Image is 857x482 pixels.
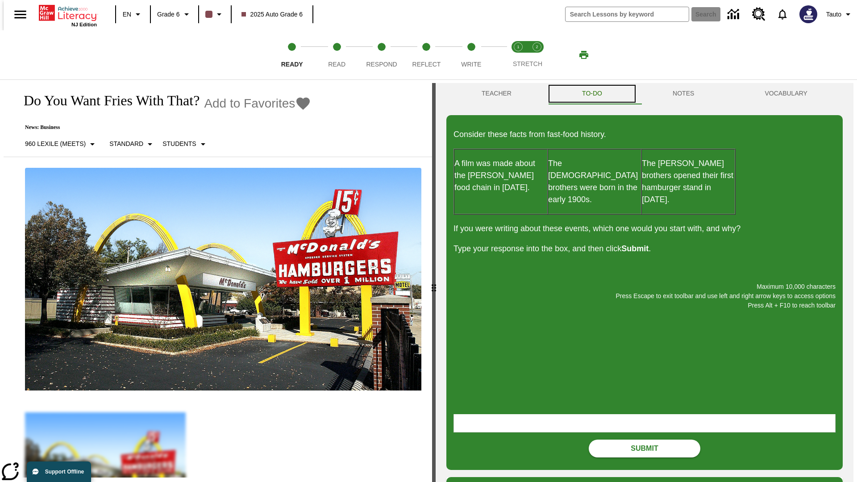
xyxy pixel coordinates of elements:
[453,243,836,255] p: Type your response into the box, and then click .
[266,30,318,79] button: Ready step 1 of 5
[446,83,547,104] button: Teacher
[202,6,228,22] button: Class color is dark brown. Change class color
[119,6,147,22] button: Language: EN, Select a language
[25,168,421,391] img: One of the first McDonald's stores, with the iconic red sign and golden arches.
[106,136,159,152] button: Scaffolds, Standard
[400,30,452,79] button: Reflect step 4 of 5
[311,30,362,79] button: Read step 2 of 5
[547,83,637,104] button: TO-DO
[14,92,200,109] h1: Do You Want Fries With That?
[157,10,180,19] span: Grade 6
[548,158,641,206] p: The [DEMOGRAPHIC_DATA] brothers were born in the early 1900s.
[7,1,33,28] button: Open side menu
[454,158,547,194] p: A film was made about the [PERSON_NAME] food chain in [DATE].
[453,291,836,301] p: Press Escape to exit toolbar and use left and right arrow keys to access options
[356,30,408,79] button: Respond step 3 of 5
[453,223,836,235] p: If you were writing about these events, which one would you start with, and why?
[453,301,836,310] p: Press Alt + F10 to reach toolbar
[823,6,857,22] button: Profile/Settings
[27,461,91,482] button: Support Offline
[241,10,303,19] span: 2025 Auto Grade 6
[204,96,311,111] button: Add to Favorites - Do You Want Fries With That?
[281,61,303,68] span: Ready
[154,6,196,22] button: Grade: Grade 6, Select a grade
[505,30,531,79] button: Stretch Read step 1 of 2
[366,61,397,68] span: Respond
[162,139,196,149] p: Students
[109,139,143,149] p: Standard
[621,244,649,253] strong: Submit
[637,83,729,104] button: NOTES
[25,139,86,149] p: 960 Lexile (Meets)
[4,7,130,15] body: Maximum 10,000 characters Press Escape to exit toolbar and use left and right arrow keys to acces...
[14,124,311,131] p: News: Business
[566,7,689,21] input: search field
[453,282,836,291] p: Maximum 10,000 characters
[570,47,598,63] button: Print
[204,96,295,111] span: Add to Favorites
[513,60,542,67] span: STRETCH
[461,61,481,68] span: Write
[39,3,97,27] div: Home
[445,30,497,79] button: Write step 5 of 5
[412,61,441,68] span: Reflect
[771,3,794,26] a: Notifications
[446,83,843,104] div: Instructional Panel Tabs
[45,469,84,475] span: Support Offline
[432,83,436,482] div: Press Enter or Spacebar and then press right and left arrow keys to move the slider
[642,158,735,206] p: The [PERSON_NAME] brothers opened their first hamburger stand in [DATE].
[729,83,843,104] button: VOCABULARY
[436,83,853,482] div: activity
[589,440,700,457] button: Submit
[517,45,519,49] text: 1
[123,10,131,19] span: EN
[524,30,550,79] button: Stretch Respond step 2 of 2
[159,136,212,152] button: Select Student
[826,10,841,19] span: Tauto
[799,5,817,23] img: Avatar
[453,129,836,141] p: Consider these facts from fast-food history.
[71,22,97,27] span: NJ Edition
[747,2,771,26] a: Resource Center, Will open in new tab
[722,2,747,27] a: Data Center
[4,83,432,478] div: reading
[536,45,538,49] text: 2
[328,61,345,68] span: Read
[21,136,101,152] button: Select Lexile, 960 Lexile (Meets)
[794,3,823,26] button: Select a new avatar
